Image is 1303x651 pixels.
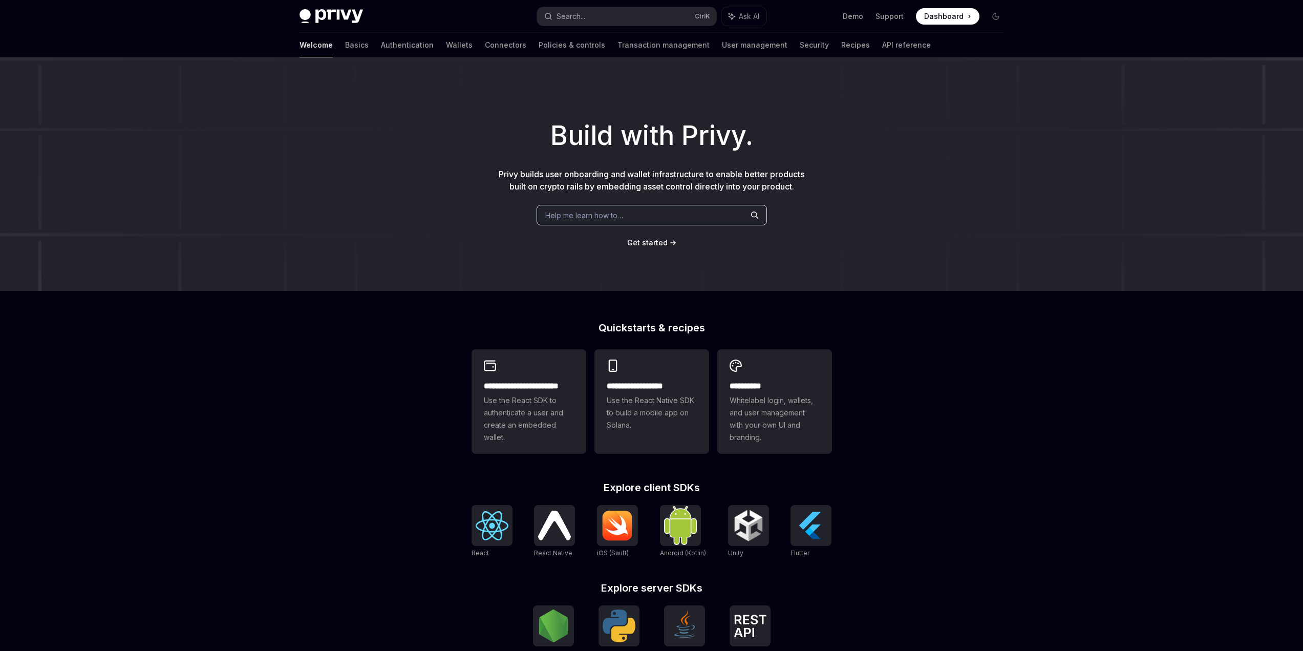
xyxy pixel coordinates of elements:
span: React Native [534,549,572,557]
span: Privy builds user onboarding and wallet infrastructure to enable better products built on crypto ... [499,169,804,192]
img: REST API [734,615,766,637]
h2: Explore client SDKs [472,482,832,493]
a: Wallets [446,33,473,57]
span: Flutter [791,549,809,557]
img: NodeJS [537,610,570,642]
a: iOS (Swift)iOS (Swift) [597,505,638,558]
span: Unity [728,549,743,557]
img: Unity [732,509,765,542]
img: Flutter [795,509,827,542]
span: Use the React SDK to authenticate a user and create an embedded wallet. [484,394,574,444]
a: Connectors [485,33,526,57]
h1: Build with Privy. [16,116,1287,156]
span: Use the React Native SDK to build a mobile app on Solana. [607,394,697,431]
button: Search...CtrlK [537,7,716,26]
span: Ask AI [739,11,759,22]
a: **** *****Whitelabel login, wallets, and user management with your own UI and branding. [717,349,832,454]
a: Get started [627,238,668,248]
a: Recipes [841,33,870,57]
span: Android (Kotlin) [660,549,706,557]
span: Ctrl K [695,12,710,20]
img: dark logo [300,9,363,24]
a: Android (Kotlin)Android (Kotlin) [660,505,706,558]
h2: Explore server SDKs [472,583,832,593]
span: Help me learn how to… [545,210,623,221]
a: FlutterFlutter [791,505,831,558]
a: Demo [843,11,863,22]
a: API reference [882,33,931,57]
img: React [476,511,508,540]
a: ReactReact [472,505,512,558]
div: Search... [557,10,585,23]
a: Policies & controls [539,33,605,57]
a: Dashboard [916,8,979,25]
img: Java [668,610,701,642]
span: Dashboard [924,11,964,22]
a: Basics [345,33,369,57]
button: Toggle dark mode [988,8,1004,25]
button: Ask AI [721,7,766,26]
img: Python [603,610,635,642]
img: React Native [538,511,571,540]
a: Support [875,11,904,22]
a: React NativeReact Native [534,505,575,558]
a: Welcome [300,33,333,57]
span: React [472,549,489,557]
h2: Quickstarts & recipes [472,323,832,333]
img: iOS (Swift) [601,510,634,541]
span: iOS (Swift) [597,549,629,557]
a: UnityUnity [728,505,769,558]
a: User management [722,33,787,57]
span: Whitelabel login, wallets, and user management with your own UI and branding. [730,394,820,444]
a: **** **** **** ***Use the React Native SDK to build a mobile app on Solana. [594,349,709,454]
span: Get started [627,238,668,247]
a: Transaction management [617,33,710,57]
img: Android (Kotlin) [664,506,697,544]
a: Security [800,33,829,57]
a: Authentication [381,33,434,57]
